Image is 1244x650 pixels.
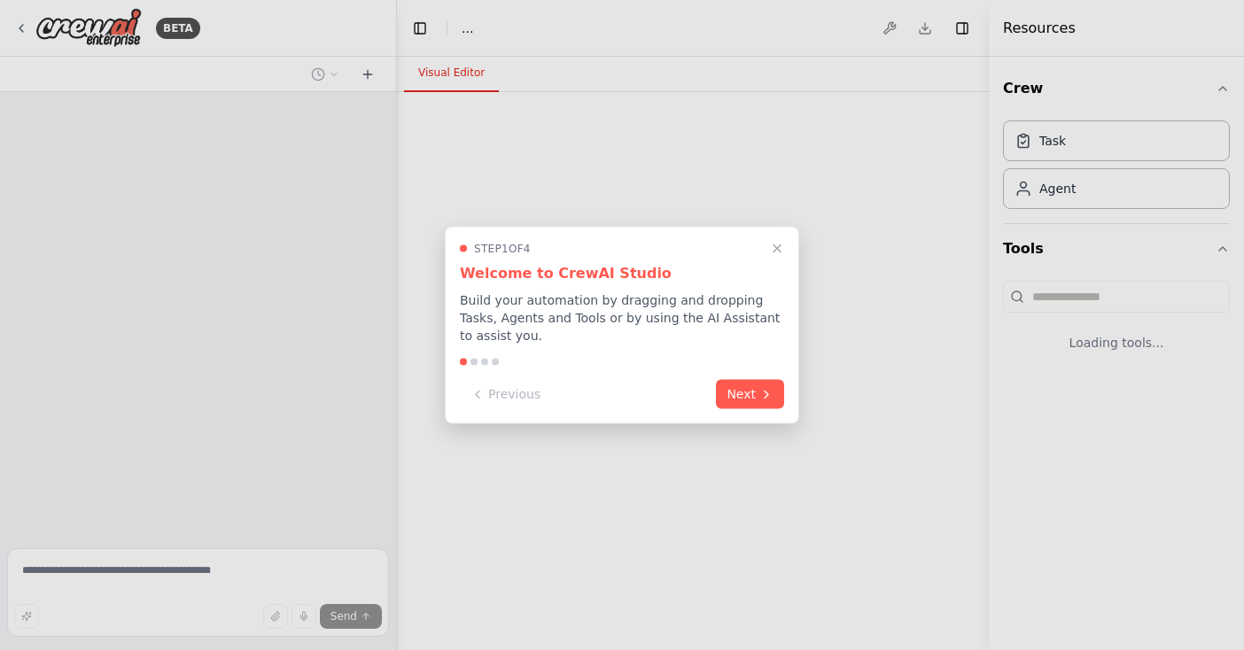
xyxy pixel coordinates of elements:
[460,291,784,344] p: Build your automation by dragging and dropping Tasks, Agents and Tools or by using the AI Assista...
[716,380,784,409] button: Next
[460,263,784,284] h3: Welcome to CrewAI Studio
[408,16,432,41] button: Hide left sidebar
[474,242,531,256] span: Step 1 of 4
[460,380,551,409] button: Previous
[766,238,788,259] button: Close walkthrough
